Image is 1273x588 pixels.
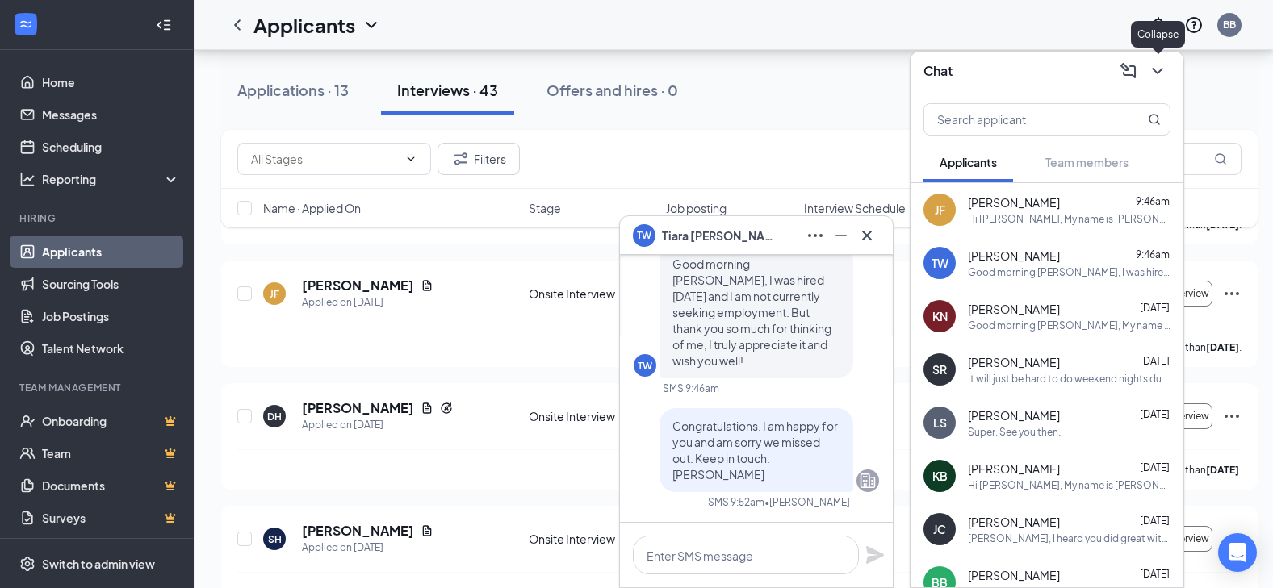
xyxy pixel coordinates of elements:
[302,522,414,540] h5: [PERSON_NAME]
[529,531,656,547] div: Onsite Interview
[267,410,282,423] div: DH
[968,319,1170,332] div: Good morning [PERSON_NAME], My name is [PERSON_NAME] and I’m the Director of Operations for [PERS...
[672,256,831,368] span: Good morning [PERSON_NAME], I was hired [DATE] and I am not currently seeking employment. But tha...
[546,80,678,100] div: Offers and hires · 0
[1140,461,1170,473] span: [DATE]
[237,80,349,100] div: Applications · 13
[1222,284,1242,303] svg: Ellipses
[865,545,885,565] button: Plane
[253,11,355,39] h1: Applicants
[968,354,1060,370] span: [PERSON_NAME]
[1148,61,1167,81] svg: ChevronDown
[268,532,282,546] div: SH
[968,461,1060,477] span: [PERSON_NAME]
[802,223,828,248] button: Ellipses
[1140,355,1170,367] span: [DATE]
[923,62,953,80] h3: Chat
[932,361,947,377] div: SR
[1136,195,1170,207] span: 9:46am
[1206,464,1239,476] b: [DATE]
[1214,152,1227,165] svg: MagnifyingGlass
[806,226,825,245] svg: Ellipses
[263,200,361,216] span: Name · Applied On
[1218,533,1257,572] div: Open Intercom Messenger
[1149,15,1168,35] svg: Notifications
[270,287,279,301] div: JF
[968,194,1060,211] span: [PERSON_NAME]
[529,286,656,302] div: Onsite Interview
[1140,568,1170,580] span: [DATE]
[968,407,1060,423] span: [PERSON_NAME]
[1140,515,1170,527] span: [DATE]
[42,300,180,332] a: Job Postings
[1145,58,1170,84] button: ChevronDown
[764,495,850,509] span: • [PERSON_NAME]
[397,80,498,100] div: Interviews · 43
[924,104,1116,135] input: Search applicant
[42,437,180,469] a: TeamCrown
[421,524,433,537] svg: Document
[831,226,851,245] svg: Minimize
[968,425,1061,439] div: Super. See you then.
[933,415,947,431] div: LS
[42,131,180,163] a: Scheduling
[968,372,1170,386] div: It will just be hard to do weekend nights due to my other job with being open only weekends
[968,567,1060,583] span: [PERSON_NAME]
[404,152,417,165] svg: ChevronDown
[42,236,180,268] a: Applicants
[1140,302,1170,314] span: [DATE]
[1206,341,1239,353] b: [DATE]
[451,149,471,169] svg: Filter
[1119,61,1138,81] svg: ComposeMessage
[1045,155,1129,169] span: Team members
[933,521,946,537] div: JC
[638,359,652,373] div: TW
[940,155,997,169] span: Applicants
[529,408,656,424] div: Onsite Interview
[1116,58,1141,84] button: ComposeMessage
[42,405,180,437] a: OnboardingCrown
[438,143,520,175] button: Filter Filters
[672,419,838,482] span: Congratulations. I am happy for you and am sorry we missed out. Keep in touch. [PERSON_NAME]
[662,227,775,244] span: Tiara [PERSON_NAME]
[18,16,34,32] svg: WorkstreamLogo
[968,532,1170,545] div: [PERSON_NAME], I heard you did great with [PERSON_NAME]. I’d like to get you started early next w...
[19,381,177,394] div: Team Management
[1140,408,1170,420] span: [DATE]
[42,66,180,98] a: Home
[968,212,1170,226] div: Hi [PERSON_NAME], My name is [PERSON_NAME] and I'm the Director of Operations for [PERSON_NAME]'s...
[421,279,433,292] svg: Document
[42,332,180,365] a: Talent Network
[1223,18,1236,31] div: BB
[42,502,180,534] a: SurveysCrown
[1184,15,1204,35] svg: QuestionInfo
[858,471,877,490] svg: Company
[362,15,381,35] svg: ChevronDown
[156,17,172,33] svg: Collapse
[421,402,433,415] svg: Document
[302,277,414,294] h5: [PERSON_NAME]
[935,202,945,218] div: JF
[251,150,398,168] input: All Stages
[19,556,36,572] svg: Settings
[968,478,1170,492] div: Hi [PERSON_NAME], My name is [PERSON_NAME] and I'm the Director of Operations for [PERSON_NAME]'s...
[854,223,880,248] button: Cross
[42,171,181,187] div: Reporting
[42,469,180,502] a: DocumentsCrown
[228,15,247,35] svg: ChevronLeft
[42,98,180,131] a: Messages
[1222,407,1242,426] svg: Ellipses
[440,402,453,415] svg: Reapply
[302,399,414,417] h5: [PERSON_NAME]
[932,255,948,271] div: TW
[968,265,1170,279] div: Good morning [PERSON_NAME], I was hired [DATE] and I am not currently seeking employment. But tha...
[302,294,433,311] div: Applied on [DATE]
[1222,529,1242,548] svg: Ellipses
[968,301,1060,317] span: [PERSON_NAME]
[19,211,177,225] div: Hiring
[968,514,1060,530] span: [PERSON_NAME]
[19,171,36,187] svg: Analysis
[828,223,854,248] button: Minimize
[1136,248,1170,261] span: 9:46am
